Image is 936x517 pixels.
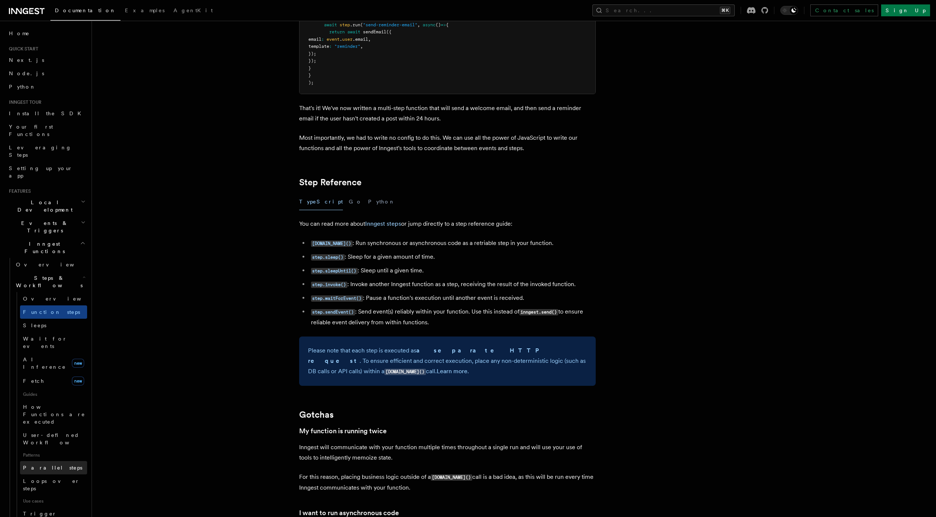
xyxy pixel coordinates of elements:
p: Most importantly, we had to write no config to do this. We can use all the power of JavaScript to... [299,133,596,153]
span: "send-reminder-email" [363,22,417,27]
button: Local Development [6,196,87,216]
span: AgentKit [173,7,213,13]
span: AI Inference [23,357,66,370]
a: step.sleep() [311,253,345,260]
li: : Send event(s) reliably within your function. Use this instead of to ensure reliable event deliv... [309,306,596,328]
span: }); [308,51,316,56]
span: => [441,22,446,27]
span: ); [308,80,314,85]
a: Your first Functions [6,120,87,141]
a: Inngest steps [365,220,401,227]
li: : Run synchronous or asynchronous code as a retriable step in your function. [309,238,596,249]
a: How Functions are executed [20,400,87,428]
button: Inngest Functions [6,237,87,258]
span: Install the SDK [9,110,86,116]
span: "reminder" [334,44,360,49]
p: That's it! We've now written a multi-step function that will send a welcome email, and then send ... [299,103,596,124]
span: Loops over steps [23,478,80,491]
a: Examples [120,2,169,20]
span: Examples [125,7,165,13]
a: Step Reference [299,177,361,188]
span: Parallel steps [23,465,82,471]
li: : Invoke another Inngest function as a step, receiving the result of the invoked function. [309,279,596,290]
button: Python [368,193,395,210]
kbd: ⌘K [720,7,730,14]
span: ({ [386,29,391,34]
span: Events & Triggers [6,219,81,234]
p: Please note that each step is executed as . To ensure efficient and correct execution, place any ... [308,345,587,377]
a: Setting up your app [6,162,87,182]
a: Contact sales [810,4,878,16]
button: Toggle dark mode [780,6,798,15]
a: Sleeps [20,319,87,332]
a: Home [6,27,87,40]
li: : Pause a function's execution until another event is received. [309,293,596,304]
a: step.sleepUntil() [311,267,358,274]
span: Guides [20,388,87,400]
a: step.sendEvent() [311,308,355,315]
span: Documentation [55,7,116,13]
span: Leveraging Steps [9,145,72,158]
span: Inngest Functions [6,240,80,255]
a: Gotchas [299,410,334,420]
span: }); [308,58,316,63]
span: , [417,22,420,27]
span: : [329,44,332,49]
span: user [342,37,353,42]
span: Use cases [20,495,87,507]
a: step.waitForEvent() [311,294,363,301]
a: Fetchnew [20,374,87,388]
p: Inngest will communicate with your function multiple times throughout a single run and will use y... [299,442,596,463]
span: new [72,377,84,385]
a: Python [6,80,87,93]
span: await [324,22,337,27]
span: email [308,37,321,42]
code: inngest.send() [519,309,558,315]
a: Leveraging Steps [6,141,87,162]
span: Setting up your app [9,165,73,179]
span: Next.js [9,57,44,63]
span: () [436,22,441,27]
button: Steps & Workflows [13,271,87,292]
a: Install the SDK [6,107,87,120]
a: Wait for events [20,332,87,353]
a: Learn more [437,368,467,375]
span: Python [9,84,36,90]
a: Node.js [6,67,87,80]
span: .email [353,37,368,42]
a: Next.js [6,53,87,67]
span: How Functions are executed [23,404,85,425]
span: return [329,29,345,34]
a: Parallel steps [20,461,87,474]
span: Home [9,30,30,37]
button: Events & Triggers [6,216,87,237]
a: Function steps [20,305,87,319]
code: step.sendEvent() [311,309,355,315]
span: new [72,359,84,368]
span: event [327,37,340,42]
span: Overview [16,262,92,268]
p: You can read more about or jump directly to a step reference guide: [299,219,596,229]
span: ( [360,22,363,27]
span: } [308,73,311,78]
strong: a separate HTTP request [308,347,544,364]
p: For this reason, placing business logic outside of a call is a bad idea, as this will be run ever... [299,472,596,493]
span: .run [350,22,360,27]
button: Search...⌘K [592,4,735,16]
a: AgentKit [169,2,217,20]
span: , [360,44,363,49]
span: Features [6,188,31,194]
span: step [340,22,350,27]
a: My function is running twice [299,426,387,436]
a: Loops over steps [20,474,87,495]
a: User-defined Workflows [20,428,87,449]
span: , [368,37,371,42]
span: Function steps [23,309,80,315]
span: Sleeps [23,322,46,328]
li: : Sleep until a given time. [309,265,596,276]
code: step.waitForEvent() [311,295,363,302]
code: step.sleep() [311,254,345,261]
span: Patterns [20,449,87,461]
span: : [321,37,324,42]
span: template [308,44,329,49]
